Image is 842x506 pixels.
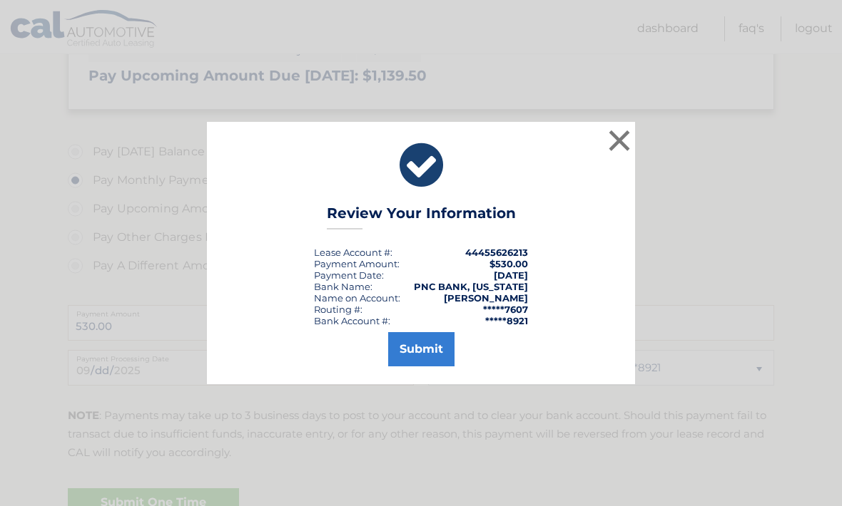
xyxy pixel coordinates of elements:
[314,292,400,304] div: Name on Account:
[314,304,362,315] div: Routing #:
[314,269,384,281] div: :
[494,269,528,281] span: [DATE]
[465,247,528,258] strong: 44455626213
[314,247,392,258] div: Lease Account #:
[605,126,634,155] button: ×
[414,281,528,292] strong: PNC BANK, [US_STATE]
[314,281,372,292] div: Bank Name:
[327,205,516,229] h3: Review Your Information
[388,332,455,366] button: Submit
[314,315,390,326] div: Bank Account #:
[314,269,382,281] span: Payment Date
[314,258,400,269] div: Payment Amount:
[490,258,528,269] span: $530.00
[444,292,528,304] strong: [PERSON_NAME]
